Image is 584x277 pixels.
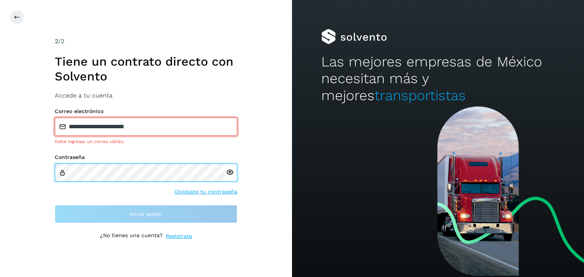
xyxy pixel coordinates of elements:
span: transportistas [375,87,466,104]
h3: Accede a tu cuenta [55,92,237,99]
div: /2 [55,37,237,46]
p: ¿No tienes una cuenta? [100,232,163,240]
span: Inicia sesión [130,211,162,217]
a: Regístrate [166,232,192,240]
a: Olvidaste tu contraseña [175,188,237,196]
h1: Tiene un contrato directo con Solvento [55,54,237,83]
span: 2 [55,38,58,45]
button: Inicia sesión [55,205,237,223]
label: Contraseña [55,154,237,161]
h2: Las mejores empresas de México necesitan más y mejores [321,54,555,104]
div: Debe ingresar un correo válido. [55,138,237,145]
label: Correo electrónico [55,108,237,115]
